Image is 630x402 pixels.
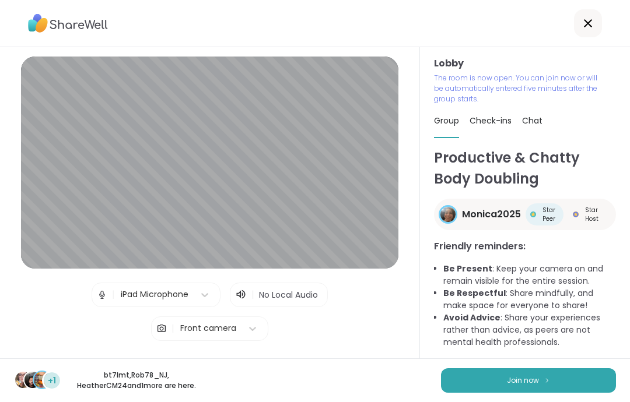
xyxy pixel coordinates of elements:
span: Test speaker and microphone [149,357,271,368]
b: Be Present [443,263,492,274]
div: Front camera [180,322,236,334]
img: bt7lmt [15,372,32,388]
span: Monica2025 [462,207,521,221]
a: Monica2025Monica2025Star PeerStar PeerStar HostStar Host [434,199,616,230]
button: Test speaker and microphone [145,350,275,375]
img: ShareWell Logo [28,10,108,37]
span: Join now [507,375,539,386]
div: iPad Microphone [121,288,188,301]
img: Star Peer [530,211,536,217]
img: Rob78_NJ [24,372,41,388]
p: The room is now open. You can join now or will be automatically entered five minutes after the gr... [434,73,602,104]
span: Group [434,115,459,126]
b: Be Respectful [443,287,506,299]
img: ShareWell Logomark [544,377,551,383]
li: : Keep your camera on and remain visible for the entire session. [443,263,616,287]
li: : Share your experiences rather than advice, as peers are not mental health professionals. [443,312,616,348]
span: Star Host [581,206,602,223]
span: No Local Audio [259,289,318,301]
img: Star Host [573,211,579,217]
img: Microphone [97,283,107,306]
span: | [112,283,115,306]
span: Check-ins [470,115,512,126]
span: | [171,317,174,340]
li: : Share mindfully, and make space for everyone to share! [443,287,616,312]
h3: Lobby [434,57,616,70]
button: Join now [441,368,616,393]
p: bt7lmt , Rob78_NJ , HeatherCM24 and 1 more are here. [71,370,202,391]
img: HeatherCM24 [34,372,50,388]
img: Monica2025 [440,207,456,222]
span: Chat [522,115,542,126]
span: +1 [48,375,56,387]
b: Avoid Advice [443,312,501,323]
h3: Friendly reminders: [434,239,616,253]
span: | [251,288,254,302]
span: Star Peer [538,206,559,223]
h1: Productive & Chatty Body Doubling [434,147,616,189]
img: Camera [156,317,167,340]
